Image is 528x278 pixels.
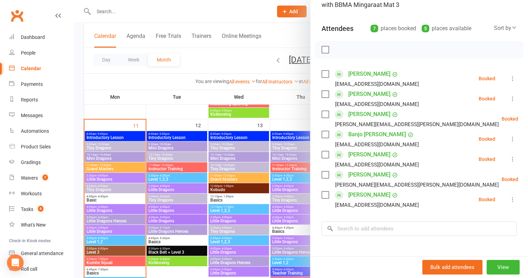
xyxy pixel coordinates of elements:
[348,109,390,120] a: [PERSON_NAME]
[21,81,43,87] div: Payments
[9,186,73,202] a: Workouts
[335,160,419,169] div: [EMAIL_ADDRESS][DOMAIN_NAME]
[371,25,378,32] div: 7
[21,50,35,56] div: People
[479,96,495,101] div: Booked
[348,129,406,140] a: Banjo [PERSON_NAME]
[335,201,419,210] div: [EMAIL_ADDRESS][DOMAIN_NAME]
[422,25,429,32] div: 5
[21,97,38,103] div: Reports
[9,45,73,61] a: People
[9,155,73,170] a: Gradings
[322,221,517,236] input: Search to add attendees
[322,1,376,8] span: with BBMA Mingara
[9,217,73,233] a: What's New
[335,140,419,149] div: [EMAIL_ADDRESS][DOMAIN_NAME]
[479,157,495,162] div: Booked
[21,113,43,118] div: Messages
[9,30,73,45] a: Dashboard
[21,251,63,256] div: General attendance
[502,116,518,121] div: Booked
[479,76,495,81] div: Booked
[21,206,33,212] div: Tasks
[21,266,37,272] div: Roll call
[9,202,73,217] a: Tasks 9
[335,100,419,109] div: [EMAIL_ADDRESS][DOMAIN_NAME]
[9,246,73,261] a: General attendance kiosk mode
[21,222,46,228] div: What's New
[21,66,41,71] div: Calendar
[494,24,517,33] div: Sort by
[7,254,24,271] div: Open Intercom Messenger
[348,169,390,180] a: [PERSON_NAME]
[21,144,51,149] div: Product Sales
[9,92,73,108] a: Reports
[479,197,495,202] div: Booked
[322,255,340,264] div: Notes
[376,1,399,8] span: at Mat 3
[21,175,38,181] div: Waivers
[487,260,520,275] button: View
[9,123,73,139] a: Automations
[42,174,48,180] span: 7
[9,76,73,92] a: Payments
[9,108,73,123] a: Messages
[348,68,390,80] a: [PERSON_NAME]
[21,160,41,165] div: Gradings
[348,189,390,201] a: [PERSON_NAME]
[38,206,43,212] span: 9
[335,80,419,89] div: [EMAIL_ADDRESS][DOMAIN_NAME]
[21,191,42,196] div: Workouts
[371,24,416,33] div: places booked
[348,149,390,160] a: [PERSON_NAME]
[8,7,26,24] a: Clubworx
[9,139,73,155] a: Product Sales
[21,128,49,134] div: Automations
[9,261,73,277] a: Roll call
[479,137,495,141] div: Booked
[502,177,518,182] div: Booked
[422,260,482,275] button: Bulk add attendees
[21,34,45,40] div: Dashboard
[322,24,354,33] div: Attendees
[348,89,390,100] a: [PERSON_NAME]
[335,120,499,129] div: [PERSON_NAME][EMAIL_ADDRESS][PERSON_NAME][DOMAIN_NAME]
[335,180,499,189] div: [PERSON_NAME][EMAIL_ADDRESS][PERSON_NAME][DOMAIN_NAME]
[422,24,471,33] div: places available
[9,61,73,76] a: Calendar
[9,170,73,186] a: Waivers 7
